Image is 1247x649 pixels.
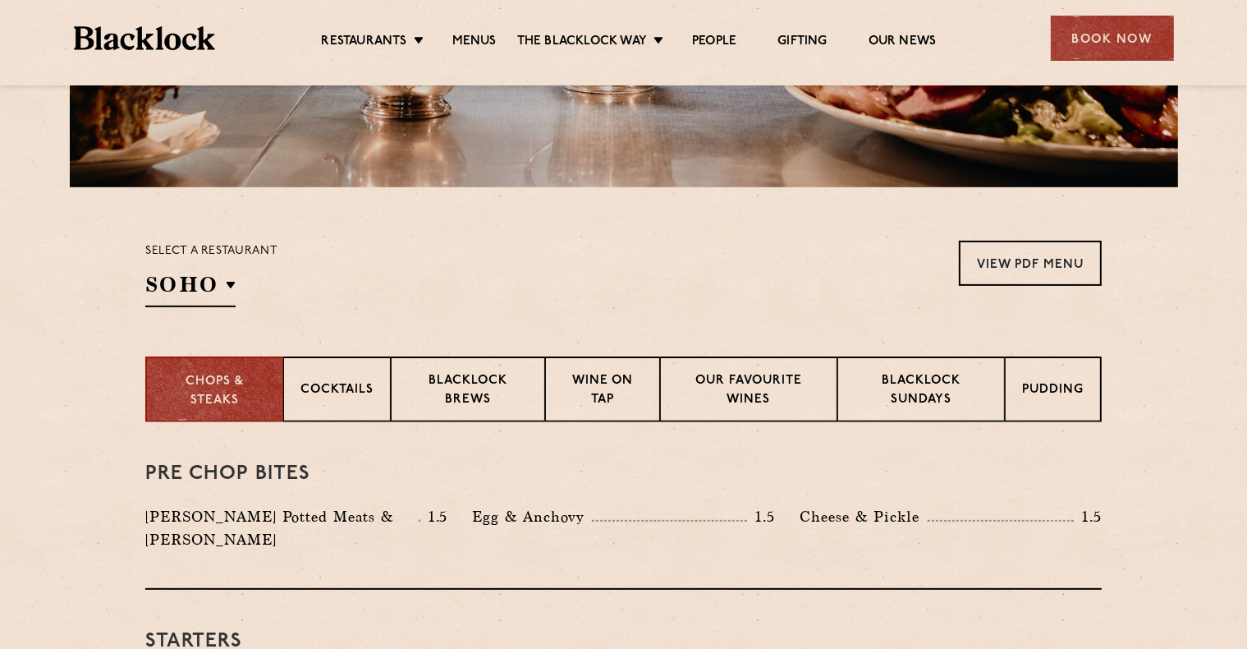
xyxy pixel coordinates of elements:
p: Blacklock Sundays [855,372,988,411]
p: Our favourite wines [677,372,819,411]
p: Blacklock Brews [408,372,528,411]
p: Pudding [1022,381,1084,402]
div: Book Now [1051,16,1174,61]
p: 1.5 [420,506,448,527]
p: Cocktails [300,381,374,402]
p: [PERSON_NAME] Potted Meats & [PERSON_NAME] [145,505,419,551]
p: 1.5 [1074,506,1102,527]
a: Menus [452,34,497,52]
h3: Pre Chop Bites [145,463,1102,485]
p: Chops & Steaks [163,373,266,410]
p: Select a restaurant [145,241,277,262]
a: View PDF Menu [959,241,1102,286]
img: BL_Textured_Logo-footer-cropped.svg [74,26,216,50]
a: People [692,34,736,52]
p: Cheese & Pickle [800,505,928,528]
a: Restaurants [322,34,407,52]
a: Gifting [777,34,827,52]
h2: SOHO [145,270,236,307]
p: Wine on Tap [562,372,643,411]
a: The Blacklock Way [517,34,647,52]
a: Our News [869,34,937,52]
p: Egg & Anchovy [472,505,592,528]
p: 1.5 [747,506,775,527]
